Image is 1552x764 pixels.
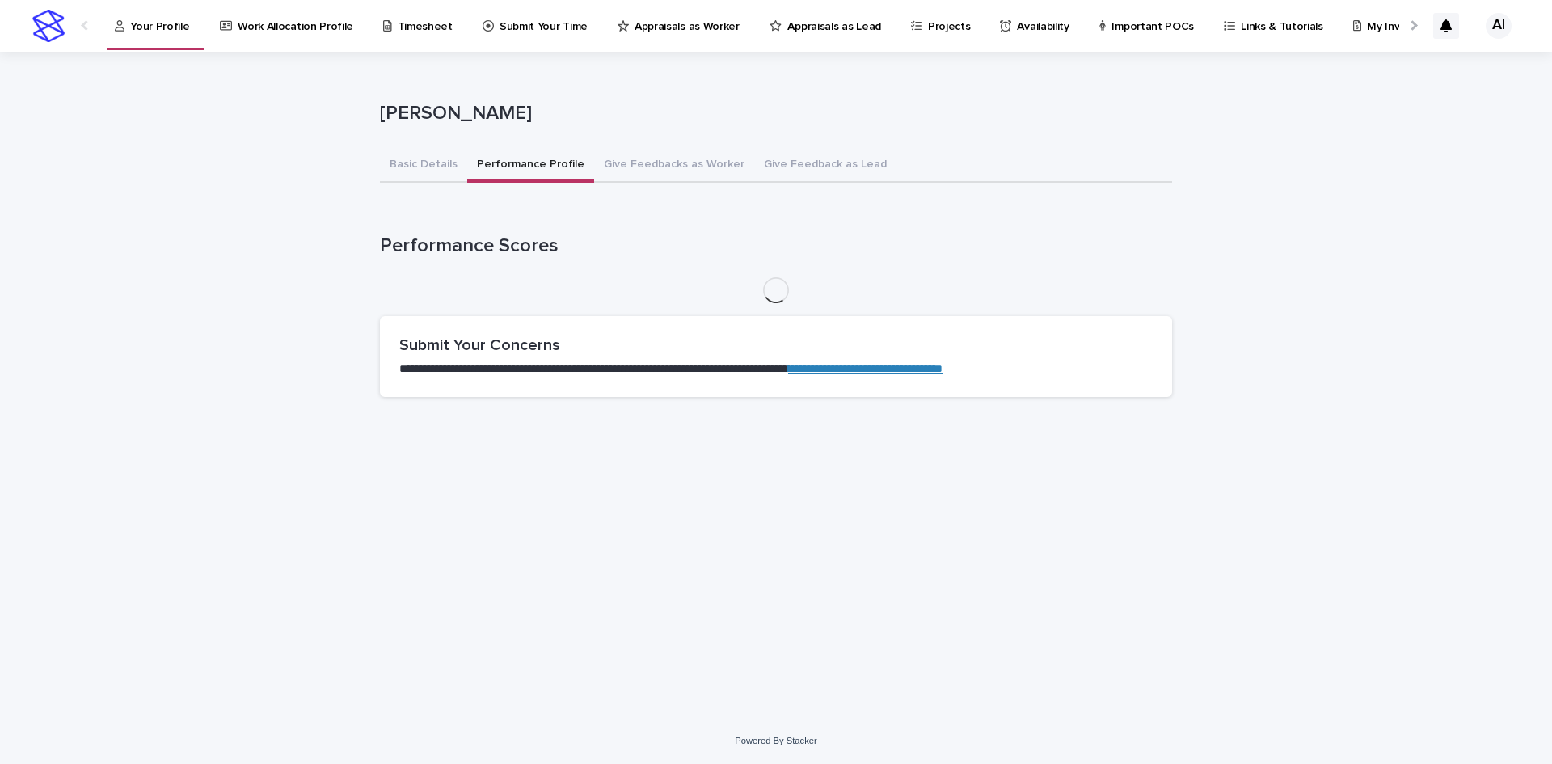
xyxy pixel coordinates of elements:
[735,736,816,745] a: Powered By Stacker
[467,149,594,183] button: Performance Profile
[594,149,754,183] button: Give Feedbacks as Worker
[380,102,1166,125] p: [PERSON_NAME]
[380,149,467,183] button: Basic Details
[754,149,896,183] button: Give Feedback as Lead
[32,10,65,42] img: stacker-logo-s-only.png
[380,234,1172,258] h1: Performance Scores
[1486,13,1512,39] div: AI
[399,336,1153,355] h2: Submit Your Concerns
